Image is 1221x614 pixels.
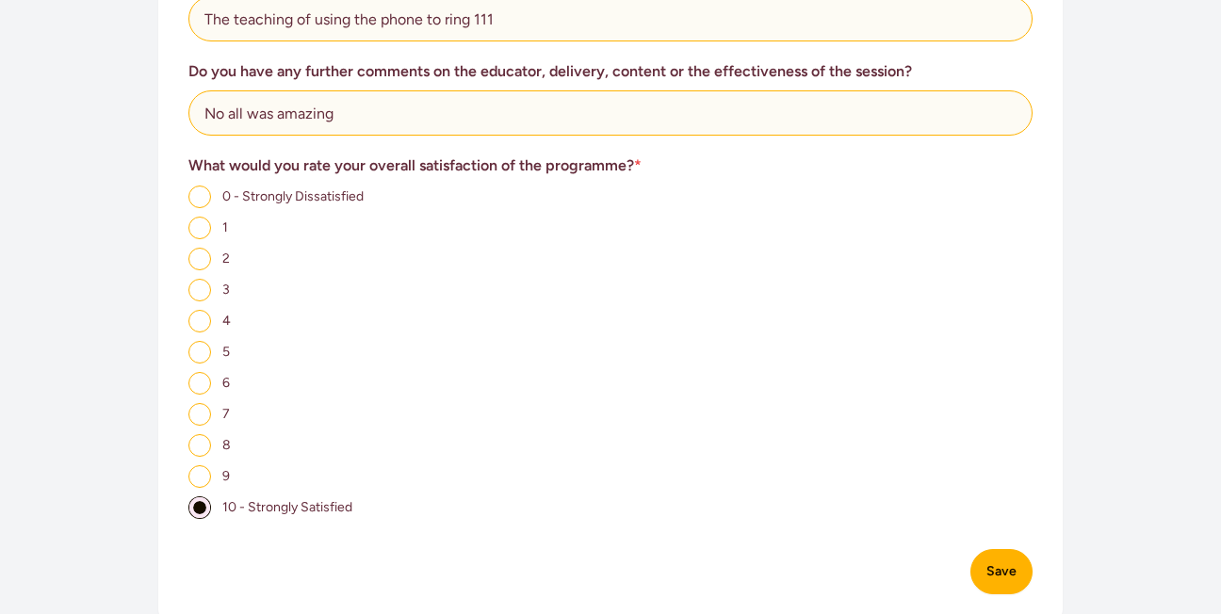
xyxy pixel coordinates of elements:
[970,549,1033,594] button: Save
[222,250,230,267] span: 2
[188,248,211,270] input: 2
[188,310,211,332] input: 4
[222,313,231,329] span: 4
[222,437,231,453] span: 8
[222,344,230,360] span: 5
[188,154,1033,177] h3: What would you rate your overall satisfaction of the programme?
[188,372,211,395] input: 6
[188,403,211,426] input: 7
[222,499,352,515] span: 10 - Strongly Satisfied
[222,406,230,422] span: 7
[222,188,364,204] span: 0 - Strongly Dissatisfied
[222,219,228,235] span: 1
[188,279,211,301] input: 3
[188,341,211,364] input: 5
[188,186,211,208] input: 0 - Strongly Dissatisfied
[188,217,211,239] input: 1
[188,60,1033,83] h3: Do you have any further comments on the educator, delivery, content or the effectiveness of the s...
[188,496,211,519] input: 10 - Strongly Satisfied
[188,465,211,488] input: 9
[188,434,211,457] input: 8
[222,282,230,298] span: 3
[222,375,230,391] span: 6
[222,468,230,484] span: 9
